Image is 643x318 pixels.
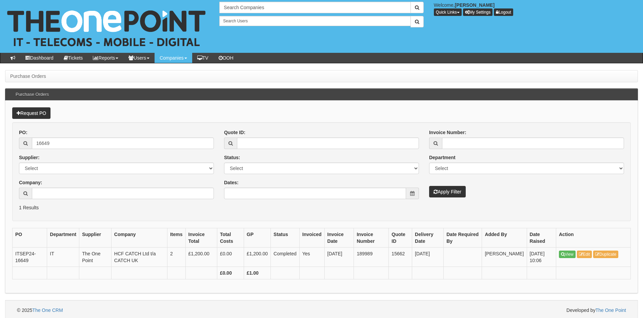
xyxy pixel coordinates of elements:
[185,248,217,267] td: £1,200.00
[79,228,112,248] th: Supplier
[185,228,217,248] th: Invoice Total
[429,129,466,136] label: Invoice Number:
[429,2,643,16] div: Welcome,
[444,228,482,248] th: Date Required By
[482,248,527,267] td: [PERSON_NAME]
[12,89,52,100] h3: Purchase Orders
[577,251,592,258] a: Edit
[429,186,466,197] button: Apply Filter
[354,248,389,267] td: 189989
[79,248,112,267] td: The One Point
[214,53,239,63] a: OOH
[354,228,389,248] th: Invoice Number
[219,2,410,13] input: Search Companies
[224,179,239,186] label: Dates:
[244,267,270,279] th: £1.00
[271,248,300,267] td: Completed
[463,8,493,16] a: My Settings
[299,228,324,248] th: Invoiced
[12,107,51,119] a: Request PO
[593,251,618,258] a: Duplicate
[482,228,527,248] th: Added By
[167,248,185,267] td: 2
[19,204,624,211] p: 1 Results
[217,267,244,279] th: £0.00
[59,53,88,63] a: Tickets
[217,228,244,248] th: Total Costs
[88,53,123,63] a: Reports
[271,228,300,248] th: Status
[224,129,245,136] label: Quote ID:
[32,308,63,313] a: The One CRM
[217,248,244,267] td: £0.00
[494,8,513,16] a: Logout
[434,8,462,16] button: Quick Links
[17,308,63,313] span: © 2025
[20,53,59,63] a: Dashboard
[412,248,444,267] td: [DATE]
[389,228,412,248] th: Quote ID
[527,228,556,248] th: Date Raised
[324,228,354,248] th: Invoice Date
[389,248,412,267] td: 15662
[412,228,444,248] th: Delivery Date
[123,53,155,63] a: Users
[429,154,456,161] label: Department
[224,154,240,161] label: Status:
[13,228,47,248] th: PO
[566,307,626,314] span: Developed by
[324,248,354,267] td: [DATE]
[455,2,495,8] b: [PERSON_NAME]
[10,73,46,80] li: Purchase Orders
[111,248,167,267] td: HCF CATCH Ltd t/a CATCH UK
[13,248,47,267] td: ITSEP24-16649
[299,248,324,267] td: Yes
[111,228,167,248] th: Company
[596,308,626,313] a: The One Point
[155,53,192,63] a: Companies
[167,228,185,248] th: Items
[192,53,214,63] a: TV
[19,179,42,186] label: Company:
[556,228,631,248] th: Action
[527,248,556,267] td: [DATE] 10:06
[219,16,410,26] input: Search Users
[47,248,79,267] td: IT
[47,228,79,248] th: Department
[19,154,40,161] label: Supplier:
[244,248,270,267] td: £1,200.00
[244,228,270,248] th: GP
[19,129,27,136] label: PO:
[559,251,576,258] a: View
